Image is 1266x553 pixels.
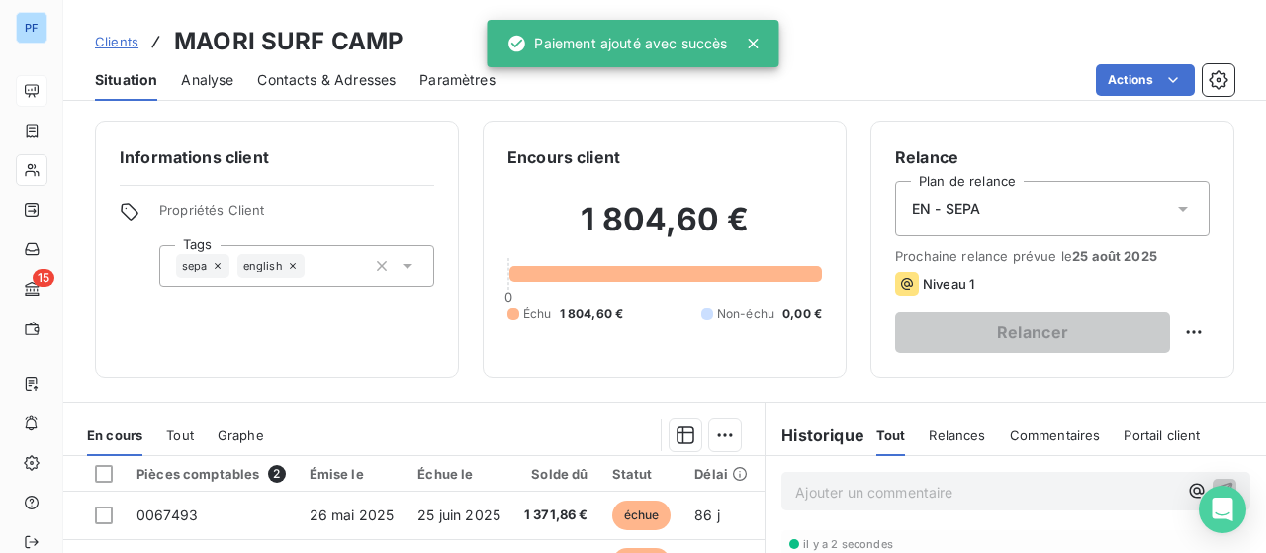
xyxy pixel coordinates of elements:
[16,273,46,305] a: 15
[33,269,54,287] span: 15
[218,427,264,443] span: Graphe
[694,507,720,523] span: 86 j
[87,427,142,443] span: En cours
[243,260,283,272] span: english
[524,466,588,482] div: Solde dû
[95,32,138,51] a: Clients
[136,465,286,483] div: Pièces comptables
[95,70,157,90] span: Situation
[560,305,624,323] span: 1 804,60 €
[1124,427,1200,443] span: Portail client
[766,423,864,447] h6: Historique
[523,305,552,323] span: Échu
[912,199,980,219] span: EN - SEPA
[1096,64,1195,96] button: Actions
[310,466,395,482] div: Émise le
[782,305,822,323] span: 0,00 €
[310,507,395,523] span: 26 mai 2025
[305,257,320,275] input: Ajouter une valeur
[120,145,434,169] h6: Informations client
[174,24,404,59] h3: MAORI SURF CAMP
[507,145,620,169] h6: Encours client
[524,506,588,525] span: 1 371,86 €
[929,427,985,443] span: Relances
[895,145,1210,169] h6: Relance
[181,70,233,90] span: Analyse
[257,70,396,90] span: Contacts & Adresses
[182,260,208,272] span: sepa
[95,34,138,49] span: Clients
[717,305,774,323] span: Non-échu
[136,507,198,523] span: 0067493
[1199,486,1246,533] div: Open Intercom Messenger
[612,466,672,482] div: Statut
[507,200,822,259] h2: 1 804,60 €
[612,501,672,530] span: échue
[876,427,906,443] span: Tout
[1072,248,1157,264] span: 25 août 2025
[16,12,47,44] div: PF
[803,538,893,550] span: il y a 2 secondes
[895,312,1170,353] button: Relancer
[694,466,748,482] div: Délai
[895,248,1210,264] span: Prochaine relance prévue le
[419,70,496,90] span: Paramètres
[923,276,974,292] span: Niveau 1
[268,465,286,483] span: 2
[159,202,434,230] span: Propriétés Client
[504,289,512,305] span: 0
[1010,427,1101,443] span: Commentaires
[166,427,194,443] span: Tout
[417,466,500,482] div: Échue le
[506,26,727,61] div: Paiement ajouté avec succès
[417,507,500,523] span: 25 juin 2025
